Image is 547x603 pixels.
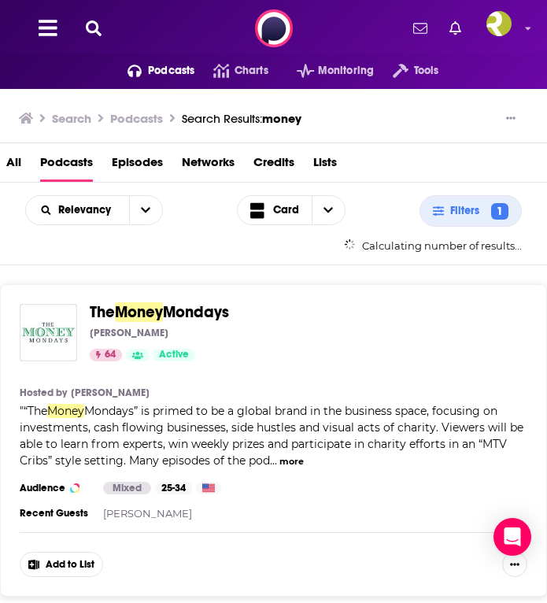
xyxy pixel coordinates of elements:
[279,455,304,468] button: more
[24,404,47,418] span: “The
[486,11,512,36] span: Logged in as ResoluteTulsa
[129,196,162,224] button: open menu
[273,205,299,216] span: Card
[103,507,192,520] a: [PERSON_NAME]
[20,304,77,361] img: The Money Mondays
[112,150,163,182] a: Episodes
[237,195,346,225] button: Choose View
[20,404,523,468] span: "
[109,58,195,83] button: open menu
[318,60,374,82] span: Monitoring
[500,111,522,127] button: Show More Button
[90,302,115,322] span: The
[105,347,116,363] span: 64
[182,150,235,182] a: Networks
[25,195,163,225] h2: Choose List sort
[278,58,374,83] button: open menu
[103,482,151,494] div: Mixed
[313,150,337,182] a: Lists
[58,205,116,216] span: Relevancy
[374,58,438,83] button: open menu
[148,60,194,82] span: Podcasts
[235,60,268,82] span: Charts
[159,347,189,363] span: Active
[20,404,523,468] span: Mondays” is primed to be a global brand in the business space, focusing on investments, cash flow...
[502,552,527,577] button: Show More Button
[491,203,508,220] span: 1
[182,111,301,126] a: Search Results:money
[255,9,293,47] img: Podchaser - Follow, Share and Rate Podcasts
[153,349,195,361] a: Active
[90,327,168,339] p: [PERSON_NAME]
[486,11,512,36] img: User Profile
[110,111,163,126] h3: Podcasts
[493,518,531,556] div: Open Intercom Messenger
[182,111,301,126] div: Search Results:
[450,205,486,216] span: Filters
[90,349,122,361] a: 64
[90,304,229,321] a: TheMoneyMondays
[443,15,468,42] a: Show notifications dropdown
[155,482,192,494] div: 25-34
[20,552,103,577] button: Add to List
[163,302,229,322] span: Mondays
[71,387,150,399] a: [PERSON_NAME]
[6,150,21,182] a: All
[407,15,434,42] a: Show notifications dropdown
[262,111,301,126] span: money
[194,58,268,83] a: Charts
[253,150,294,182] a: Credits
[486,11,521,46] a: Logged in as ResoluteTulsa
[414,60,439,82] span: Tools
[20,387,67,399] h4: Hosted by
[419,195,522,227] button: Filters1
[26,205,129,216] button: open menu
[52,111,91,126] h3: Search
[270,453,277,468] span: ...
[344,239,522,252] div: Calculating number of results...
[20,507,91,520] h3: Recent Guests
[20,482,91,494] h3: Audience
[115,302,163,322] span: Money
[40,150,93,182] a: Podcasts
[47,404,84,418] span: Money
